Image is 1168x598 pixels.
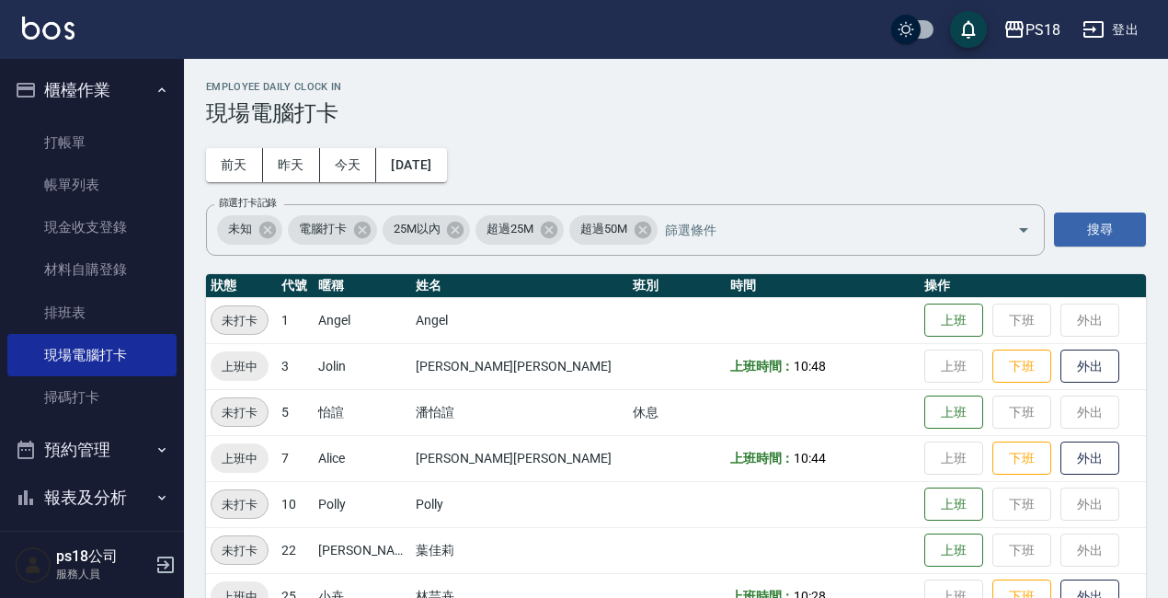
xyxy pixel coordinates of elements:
[992,442,1051,476] button: 下班
[628,274,726,298] th: 班別
[22,17,74,40] img: Logo
[376,148,446,182] button: [DATE]
[411,481,628,527] td: Polly
[569,215,658,245] div: 超過50M
[206,274,277,298] th: 狀態
[411,297,628,343] td: Angel
[212,311,268,330] span: 未打卡
[628,389,726,435] td: 休息
[211,357,269,376] span: 上班中
[7,334,177,376] a: 現場電腦打卡
[314,389,411,435] td: 怡諠
[1060,350,1119,384] button: 外出
[794,451,826,466] span: 10:44
[277,389,314,435] td: 5
[277,343,314,389] td: 3
[314,527,411,573] td: [PERSON_NAME]
[992,350,1051,384] button: 下班
[314,481,411,527] td: Polly
[56,566,150,582] p: 服務人員
[730,359,795,374] b: 上班時間：
[263,148,320,182] button: 昨天
[288,220,358,238] span: 電腦打卡
[411,274,628,298] th: 姓名
[411,343,628,389] td: [PERSON_NAME][PERSON_NAME]
[7,248,177,291] a: 材料自購登錄
[7,376,177,419] a: 掃碼打卡
[217,215,282,245] div: 未知
[924,534,983,568] button: 上班
[212,403,268,422] span: 未打卡
[206,148,263,182] button: 前天
[7,164,177,206] a: 帳單列表
[288,215,377,245] div: 電腦打卡
[411,435,628,481] td: [PERSON_NAME][PERSON_NAME]
[56,547,150,566] h5: ps18公司
[1009,215,1038,245] button: Open
[1075,13,1146,47] button: 登出
[1060,442,1119,476] button: 外出
[475,220,544,238] span: 超過25M
[1025,18,1060,41] div: PS18
[212,541,268,560] span: 未打卡
[660,213,985,246] input: 篩選條件
[7,206,177,248] a: 現金收支登錄
[924,304,983,338] button: 上班
[15,546,52,583] img: Person
[314,435,411,481] td: Alice
[7,426,177,474] button: 預約管理
[383,215,471,245] div: 25M以內
[730,451,795,466] b: 上班時間：
[411,527,628,573] td: 葉佳莉
[314,297,411,343] td: Angel
[920,274,1146,298] th: 操作
[277,297,314,343] td: 1
[950,11,987,48] button: save
[277,527,314,573] td: 22
[277,274,314,298] th: 代號
[475,215,564,245] div: 超過25M
[7,474,177,522] button: 報表及分析
[320,148,377,182] button: 今天
[277,435,314,481] td: 7
[7,121,177,164] a: 打帳單
[211,449,269,468] span: 上班中
[996,11,1068,49] button: PS18
[924,488,983,522] button: 上班
[277,481,314,527] td: 10
[383,220,452,238] span: 25M以內
[206,81,1146,93] h2: Employee Daily Clock In
[411,389,628,435] td: 潘怡諠
[206,100,1146,126] h3: 現場電腦打卡
[217,220,263,238] span: 未知
[1054,213,1146,247] button: 搜尋
[7,66,177,114] button: 櫃檯作業
[569,220,638,238] span: 超過50M
[726,274,921,298] th: 時間
[7,521,177,569] button: 客戶管理
[219,196,277,210] label: 篩選打卡記錄
[212,495,268,514] span: 未打卡
[924,396,983,430] button: 上班
[7,292,177,334] a: 排班表
[314,343,411,389] td: Jolin
[794,359,826,374] span: 10:48
[314,274,411,298] th: 暱稱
